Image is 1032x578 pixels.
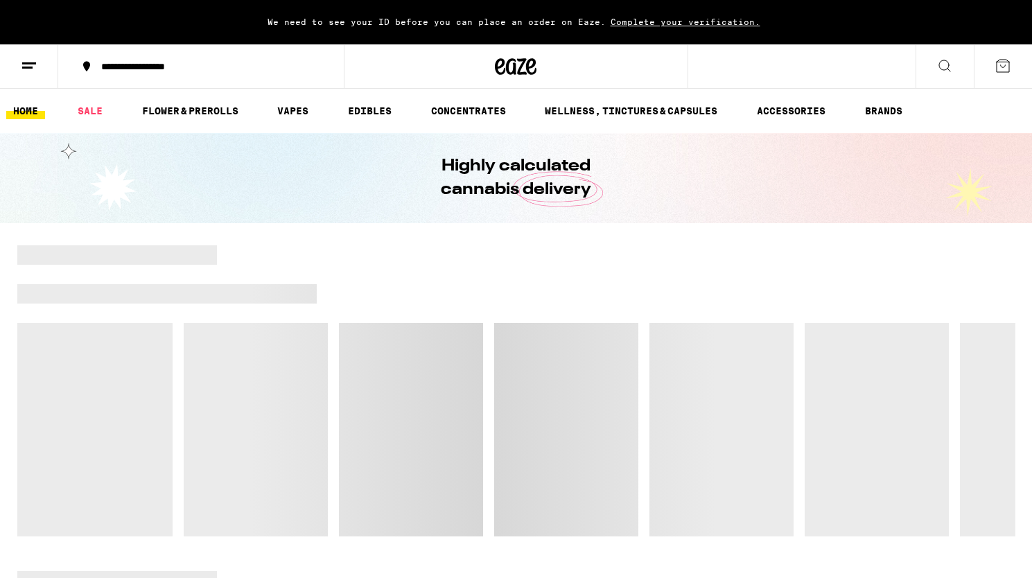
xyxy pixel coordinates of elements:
a: CONCENTRATES [424,103,513,119]
a: BRANDS [858,103,909,119]
a: ACCESSORIES [750,103,832,119]
a: VAPES [270,103,315,119]
span: We need to see your ID before you can place an order on Eaze. [268,17,606,26]
a: FLOWER & PREROLLS [135,103,245,119]
a: EDIBLES [341,103,399,119]
h1: Highly calculated cannabis delivery [402,155,631,202]
span: Complete your verification. [606,17,765,26]
a: HOME [6,103,45,119]
a: WELLNESS, TINCTURES & CAPSULES [538,103,724,119]
a: SALE [71,103,110,119]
